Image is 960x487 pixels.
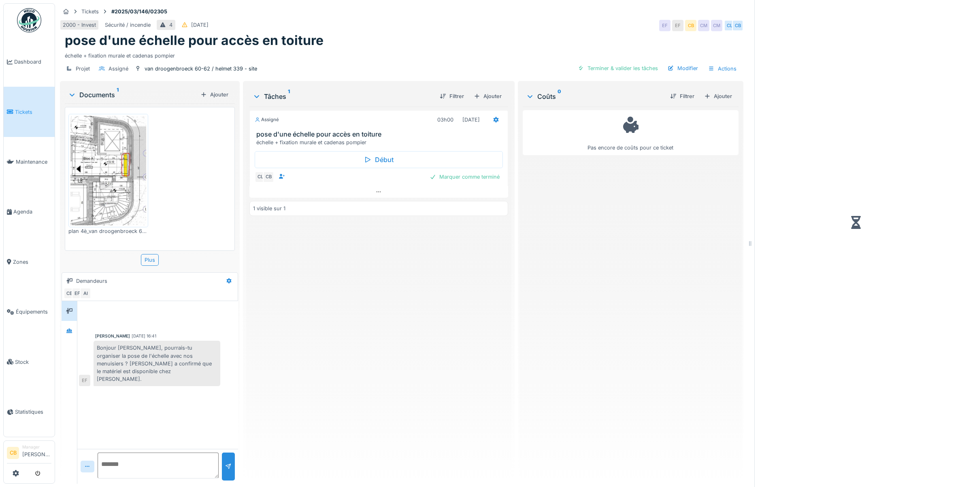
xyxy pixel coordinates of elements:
[65,49,739,60] div: échelle + fixation murale et cadenas pompier
[13,258,51,266] span: Zones
[16,308,51,316] span: Équipements
[705,63,740,75] div: Actions
[80,288,91,299] div: AI
[65,33,324,48] h1: pose d'une échelle pour accès en toiture
[17,8,41,32] img: Badge_color-CXgf-gQk.svg
[470,91,505,102] div: Ajouter
[72,288,83,299] div: EF
[141,254,159,266] div: Plus
[462,116,480,124] div: [DATE]
[81,8,99,15] div: Tickets
[14,58,51,66] span: Dashboard
[437,116,453,124] div: 03h00
[15,358,51,366] span: Stock
[4,187,55,237] a: Agenda
[15,408,51,416] span: Statistiques
[575,63,661,74] div: Terminer & valider les tâches
[256,139,504,146] div: échelle + fixation murale et cadenas pompier
[664,63,701,74] div: Modifier
[76,277,107,285] div: Demandeurs
[7,447,19,459] li: CB
[698,20,709,31] div: CM
[436,91,467,102] div: Filtrer
[701,91,735,102] div: Ajouter
[558,92,561,101] sup: 0
[94,341,220,386] div: Bonjour [PERSON_NAME], pourrais-tu organiser la pose de l'échelle avec nos menuisiers ? [PERSON_N...
[22,444,51,450] div: Manager
[70,116,146,225] img: 09x3na0g2zds2ll5mdgmoa8pbhyu
[4,137,55,187] a: Maintenance
[108,8,170,15] strong: #2025/03/146/02305
[76,65,90,73] div: Projet
[4,87,55,137] a: Tickets
[672,20,683,31] div: EF
[7,444,51,464] a: CB Manager[PERSON_NAME]
[169,21,172,29] div: 4
[256,130,504,138] h3: pose d'une échelle pour accès en toiture
[132,333,156,339] div: [DATE] 16:41
[145,65,257,73] div: van droogenbroeck 60-62 / helmet 339 - site
[4,387,55,437] a: Statistiques
[263,171,274,183] div: CB
[15,108,51,116] span: Tickets
[685,20,696,31] div: CB
[13,208,51,216] span: Agenda
[253,92,433,101] div: Tâches
[109,65,128,73] div: Assigné
[255,116,279,123] div: Assigné
[68,227,148,235] div: plan 4è_van droogenbroeck 62.png
[197,89,232,100] div: Ajouter
[724,20,735,31] div: CL
[732,20,743,31] div: CB
[711,20,722,31] div: CM
[528,114,733,152] div: Pas encore de coûts pour ce ticket
[253,205,285,212] div: 1 visible sur 1
[22,444,51,461] li: [PERSON_NAME]
[255,151,502,168] div: Début
[16,158,51,166] span: Maintenance
[105,21,151,29] div: Sécurité / incendie
[117,90,119,100] sup: 1
[667,91,698,102] div: Filtrer
[63,21,96,29] div: 2000 - Invest
[659,20,671,31] div: EF
[4,287,55,337] a: Équipements
[95,333,130,339] div: [PERSON_NAME]
[4,337,55,387] a: Stock
[426,171,503,182] div: Marquer comme terminé
[191,21,209,29] div: [DATE]
[4,37,55,87] a: Dashboard
[4,237,55,287] a: Zones
[64,288,75,299] div: CB
[255,171,266,183] div: CL
[288,92,290,101] sup: 1
[79,375,90,386] div: EF
[526,92,664,101] div: Coûts
[68,90,197,100] div: Documents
